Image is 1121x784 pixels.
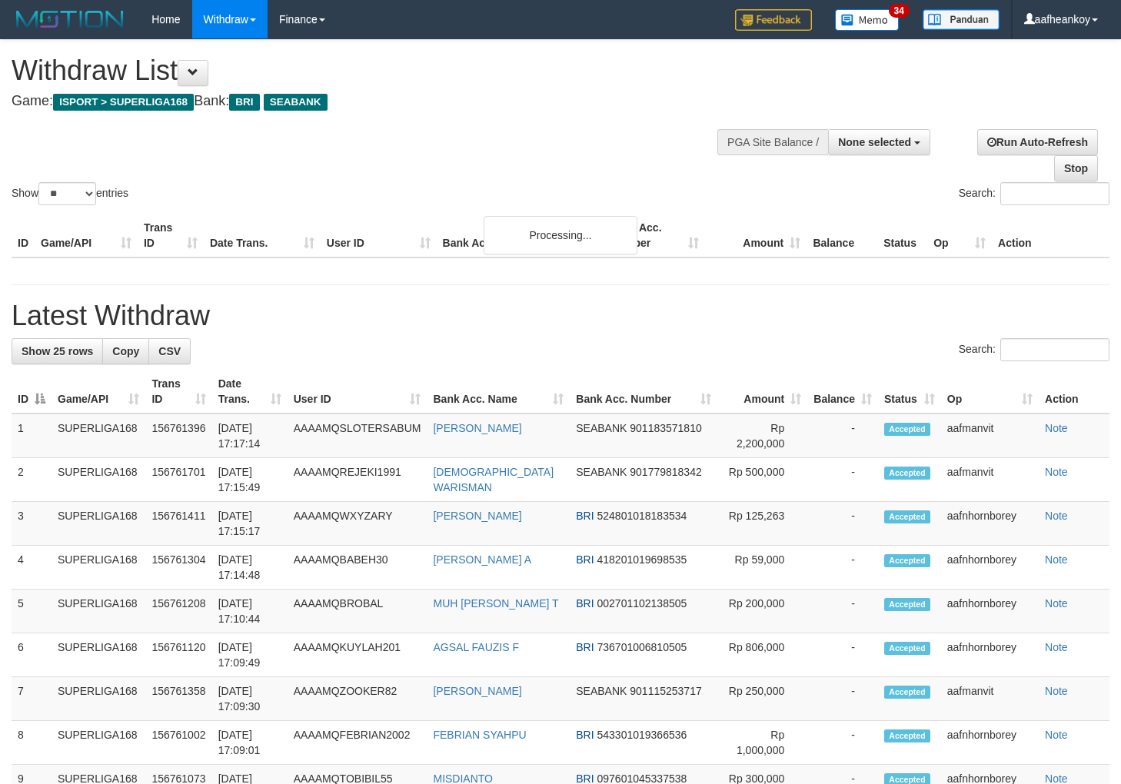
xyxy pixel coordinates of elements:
span: Accepted [884,598,930,611]
td: AAAAMQWXYZARY [288,502,427,546]
a: MUH [PERSON_NAME] T [433,597,558,610]
td: [DATE] 17:09:01 [212,721,288,765]
td: 156761208 [145,590,211,633]
div: PGA Site Balance / [717,129,828,155]
span: ISPORT > SUPERLIGA168 [53,94,194,111]
td: [DATE] 17:09:30 [212,677,288,721]
td: Rp 500,000 [717,458,807,502]
a: Note [1045,729,1068,741]
th: Game/API: activate to sort column ascending [52,370,145,414]
input: Search: [1000,338,1109,361]
td: SUPERLIGA168 [52,633,145,677]
td: - [807,633,878,677]
span: BRI [576,553,594,566]
th: Action [1039,370,1109,414]
th: Trans ID [138,214,204,257]
th: Bank Acc. Name [437,214,604,257]
td: Rp 125,263 [717,502,807,546]
th: Status: activate to sort column ascending [878,370,941,414]
td: 6 [12,633,52,677]
th: Status [877,214,927,257]
span: Accepted [884,642,930,655]
th: Op: activate to sort column ascending [941,370,1039,414]
span: SEABANK [576,685,627,697]
td: Rp 200,000 [717,590,807,633]
a: Note [1045,553,1068,566]
span: SEABANK [576,466,627,478]
td: 5 [12,590,52,633]
h4: Game: Bank: [12,94,732,109]
td: [DATE] 17:15:49 [212,458,288,502]
span: Accepted [884,423,930,436]
a: Note [1045,641,1068,653]
span: BRI [229,94,259,111]
a: FEBRIAN SYAHPU [433,729,526,741]
td: - [807,721,878,765]
span: 34 [889,4,910,18]
td: Rp 250,000 [717,677,807,721]
button: None selected [828,129,930,155]
span: BRI [576,641,594,653]
td: aafmanvit [941,677,1039,721]
td: AAAAMQZOOKER82 [288,677,427,721]
label: Show entries [12,182,128,205]
h1: Latest Withdraw [12,301,1109,331]
a: CSV [148,338,191,364]
th: Amount [705,214,807,257]
label: Search: [959,182,1109,205]
img: Button%20Memo.svg [835,9,900,31]
td: 2 [12,458,52,502]
td: 7 [12,677,52,721]
td: - [807,590,878,633]
span: BRI [576,729,594,741]
td: 4 [12,546,52,590]
a: [PERSON_NAME] [433,510,521,522]
img: Feedback.jpg [735,9,812,31]
a: Note [1045,510,1068,522]
td: aafnhornborey [941,546,1039,590]
td: - [807,458,878,502]
span: SEABANK [264,94,328,111]
th: Bank Acc. Number [604,214,705,257]
span: Copy 524801018183534 to clipboard [597,510,687,522]
a: Note [1045,422,1068,434]
th: ID [12,214,35,257]
td: 156761002 [145,721,211,765]
td: 156761358 [145,677,211,721]
td: 156761120 [145,633,211,677]
span: Accepted [884,467,930,480]
td: 156761411 [145,502,211,546]
th: User ID: activate to sort column ascending [288,370,427,414]
span: BRI [576,597,594,610]
select: Showentries [38,182,96,205]
a: [PERSON_NAME] A [433,553,531,566]
td: Rp 59,000 [717,546,807,590]
td: 8 [12,721,52,765]
td: - [807,546,878,590]
a: [PERSON_NAME] [433,422,521,434]
td: [DATE] 17:14:48 [212,546,288,590]
th: Bank Acc. Name: activate to sort column ascending [427,370,570,414]
h1: Withdraw List [12,55,732,86]
td: AAAAMQBROBAL [288,590,427,633]
td: Rp 1,000,000 [717,721,807,765]
span: SEABANK [576,422,627,434]
span: Copy 901115253717 to clipboard [630,685,701,697]
th: User ID [321,214,437,257]
td: aafnhornborey [941,502,1039,546]
span: Accepted [884,554,930,567]
label: Search: [959,338,1109,361]
a: [DEMOGRAPHIC_DATA] WARISMAN [433,466,554,493]
th: Balance: activate to sort column ascending [807,370,878,414]
span: Copy 736701006810505 to clipboard [597,641,687,653]
span: Copy 543301019366536 to clipboard [597,729,687,741]
a: Note [1045,685,1068,697]
th: Amount: activate to sort column ascending [717,370,807,414]
td: 156761396 [145,414,211,458]
th: Bank Acc. Number: activate to sort column ascending [570,370,717,414]
td: AAAAMQKUYLAH201 [288,633,427,677]
td: AAAAMQFEBRIAN2002 [288,721,427,765]
input: Search: [1000,182,1109,205]
span: Show 25 rows [22,345,93,357]
td: 3 [12,502,52,546]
